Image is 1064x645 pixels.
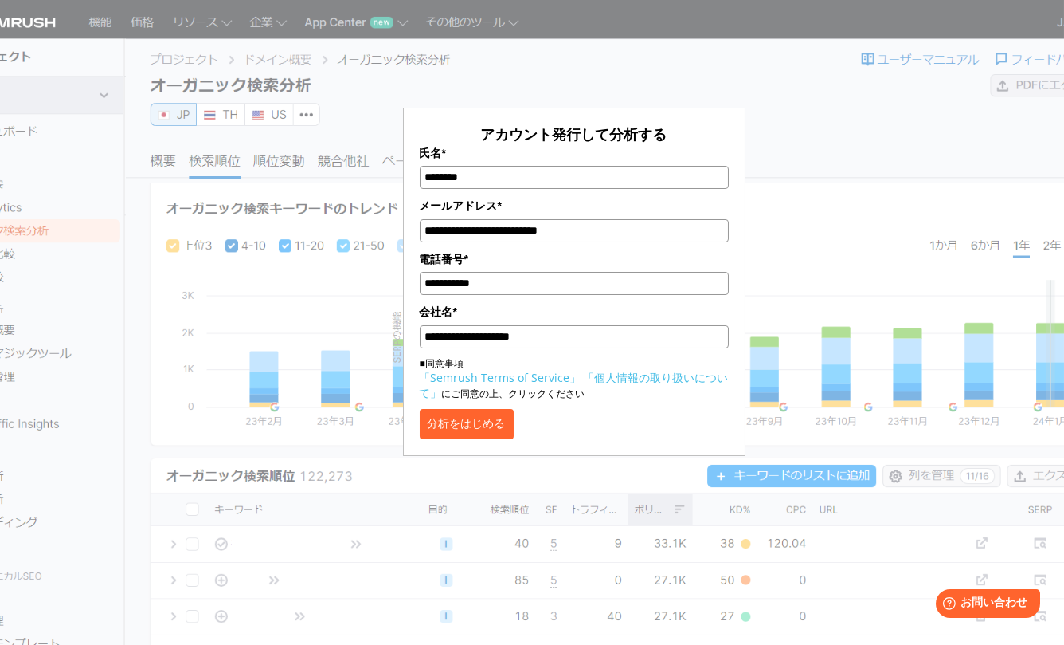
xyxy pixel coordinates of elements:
[420,356,729,401] p: ■同意事項 にご同意の上、クリックください
[420,370,729,400] a: 「個人情報の取り扱いについて」
[481,124,667,144] span: アカウント発行して分析する
[420,250,729,268] label: 電話番号*
[420,370,581,385] a: 「Semrush Terms of Service」
[922,583,1046,627] iframe: Help widget launcher
[420,197,729,214] label: メールアドレス*
[420,409,514,439] button: 分析をはじめる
